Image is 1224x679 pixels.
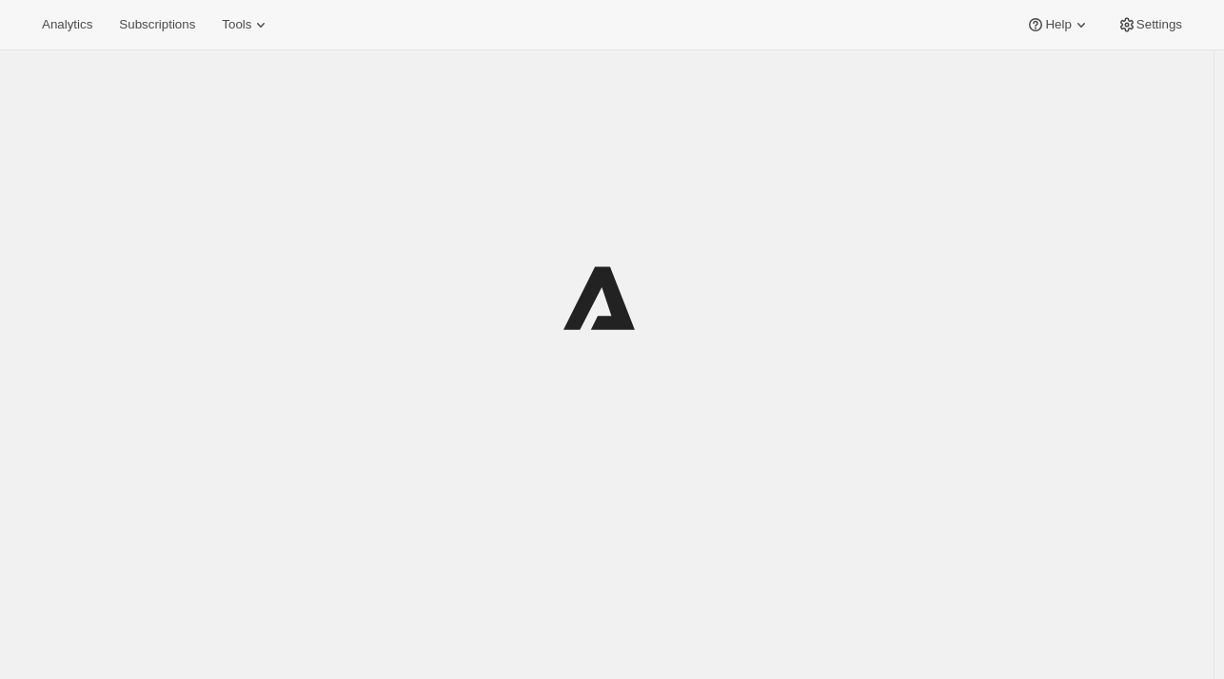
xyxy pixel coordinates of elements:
span: Tools [222,17,251,32]
button: Help [1015,11,1101,38]
span: Subscriptions [119,17,195,32]
button: Analytics [30,11,104,38]
button: Settings [1106,11,1194,38]
span: Analytics [42,17,92,32]
span: Settings [1136,17,1182,32]
button: Subscriptions [108,11,207,38]
button: Tools [210,11,282,38]
span: Help [1045,17,1071,32]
